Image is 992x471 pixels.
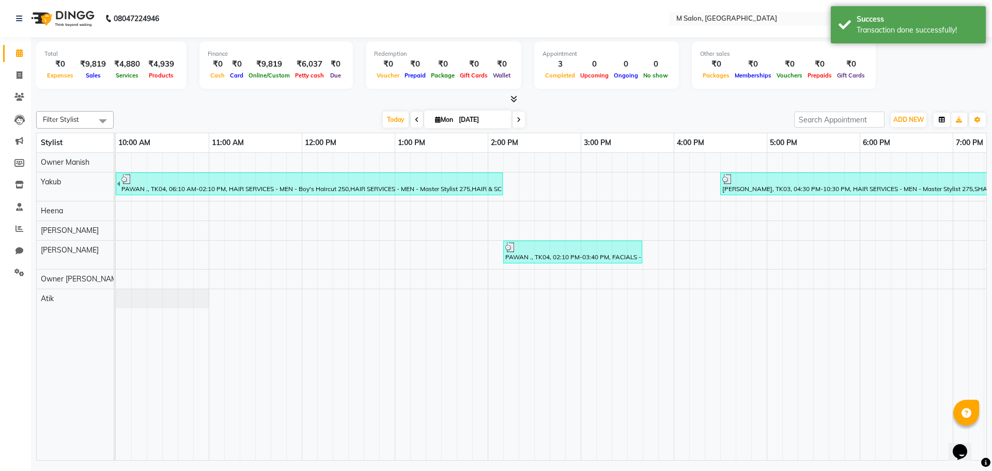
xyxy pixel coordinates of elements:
[488,135,521,150] a: 2:00 PM
[578,72,611,79] span: Upcoming
[794,112,885,128] input: Search Appointment
[641,72,671,79] span: No show
[383,112,409,128] span: Today
[302,135,339,150] a: 12:00 PM
[700,72,732,79] span: Packages
[611,72,641,79] span: Ongoing
[428,72,457,79] span: Package
[120,174,502,194] div: PAWAN ., TK04, 06:10 AM-02:10 PM, HAIR SERVICES - MEN - Boy's Haircut 250,HAIR SERVICES - MEN - M...
[893,116,924,123] span: ADD NEW
[114,4,159,33] b: 08047224946
[857,25,978,36] div: Transaction done successfully!
[860,135,893,150] a: 6:00 PM
[700,58,732,70] div: ₹0
[805,58,834,70] div: ₹0
[327,58,345,70] div: ₹0
[504,242,641,262] div: PAWAN ., TK04, 02:10 PM-03:40 PM, FACIALS - BRIGHTEN UP,BODY [PERSON_NAME] - Face & Neck 625
[578,58,611,70] div: 0
[246,58,292,70] div: ₹9,819
[41,226,99,235] span: [PERSON_NAME]
[891,113,926,127] button: ADD NEW
[456,112,507,128] input: 2025-09-01
[953,135,986,150] a: 7:00 PM
[457,58,490,70] div: ₹0
[208,72,227,79] span: Cash
[328,72,344,79] span: Due
[774,72,805,79] span: Vouchers
[113,72,141,79] span: Services
[674,135,707,150] a: 4:00 PM
[44,50,178,58] div: Total
[144,58,178,70] div: ₹4,939
[402,58,428,70] div: ₹0
[490,72,513,79] span: Wallet
[834,72,867,79] span: Gift Cards
[949,430,982,461] iframe: chat widget
[227,58,246,70] div: ₹0
[146,72,176,79] span: Products
[641,58,671,70] div: 0
[542,50,671,58] div: Appointment
[41,294,54,303] span: Atik
[246,72,292,79] span: Online/Custom
[41,158,89,167] span: Owner Manish
[395,135,428,150] a: 1:00 PM
[805,72,834,79] span: Prepaids
[44,72,76,79] span: Expenses
[374,72,402,79] span: Voucher
[700,50,867,58] div: Other sales
[457,72,490,79] span: Gift Cards
[41,138,63,147] span: Stylist
[374,50,513,58] div: Redemption
[44,58,76,70] div: ₹0
[208,58,227,70] div: ₹0
[209,135,246,150] a: 11:00 AM
[428,58,457,70] div: ₹0
[41,206,63,215] span: Heena
[43,115,79,123] span: Filter Stylist
[732,58,774,70] div: ₹0
[292,72,327,79] span: Petty cash
[83,72,103,79] span: Sales
[767,135,800,150] a: 5:00 PM
[542,58,578,70] div: 3
[834,58,867,70] div: ₹0
[542,72,578,79] span: Completed
[26,4,97,33] img: logo
[227,72,246,79] span: Card
[292,58,327,70] div: ₹6,037
[732,72,774,79] span: Memberships
[110,58,144,70] div: ₹4,880
[374,58,402,70] div: ₹0
[208,50,345,58] div: Finance
[116,135,153,150] a: 10:00 AM
[402,72,428,79] span: Prepaid
[76,58,110,70] div: ₹9,819
[41,245,99,255] span: [PERSON_NAME]
[581,135,614,150] a: 3:00 PM
[774,58,805,70] div: ₹0
[490,58,513,70] div: ₹0
[857,14,978,25] div: Success
[611,58,641,70] div: 0
[41,177,61,186] span: Yakub
[432,116,456,123] span: Mon
[41,274,123,284] span: Owner [PERSON_NAME]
